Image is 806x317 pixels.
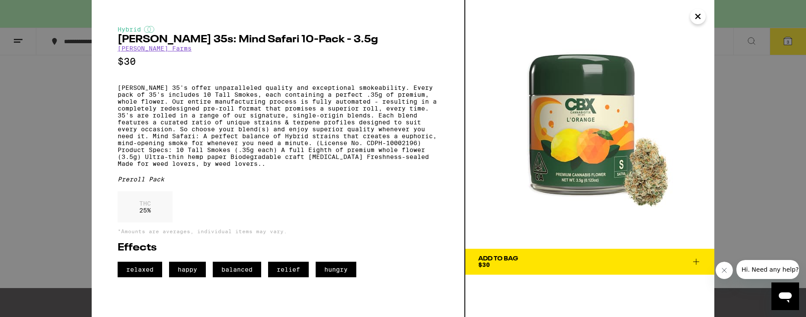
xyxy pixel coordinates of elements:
button: Add To Bag$30 [465,249,714,275]
div: 25 % [118,191,173,222]
button: Close [690,9,706,24]
div: Hybrid [118,26,438,33]
iframe: Message from company [736,260,799,279]
iframe: Close message [716,262,733,279]
p: $30 [118,56,438,67]
span: balanced [213,262,261,277]
p: THC [139,200,151,207]
img: hybridColor.svg [144,26,154,33]
span: hungry [316,262,356,277]
a: [PERSON_NAME] Farms [118,45,192,52]
iframe: Button to launch messaging window [771,282,799,310]
h2: [PERSON_NAME] 35s: Mind Safari 10-Pack - 3.5g [118,35,438,45]
p: *Amounts are averages, individual items may vary. [118,228,438,234]
p: [PERSON_NAME] 35's offer unparalleled quality and exceptional smokeability. Every pack of 35's in... [118,84,438,167]
span: $30 [478,261,490,268]
h2: Effects [118,243,438,253]
span: happy [169,262,206,277]
div: Add To Bag [478,256,518,262]
span: relief [268,262,309,277]
div: Preroll Pack [118,176,438,183]
span: relaxed [118,262,162,277]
